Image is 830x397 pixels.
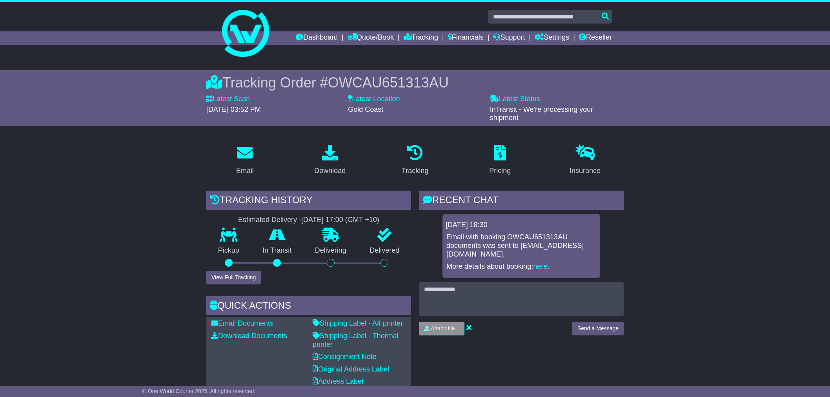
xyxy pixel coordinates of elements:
[564,142,606,179] a: Insurance
[493,31,525,45] a: Support
[206,95,250,104] label: Latest Scan
[572,322,624,335] button: Send a Message
[313,332,399,348] a: Shipping Label - Thermal printer
[358,246,411,255] p: Delivered
[404,31,438,45] a: Tracking
[251,246,304,255] p: In Transit
[314,166,346,176] div: Download
[313,377,363,385] a: Address Label
[402,166,428,176] div: Tracking
[211,332,287,340] a: Download Documents
[301,216,379,224] div: [DATE] 17:00 (GMT +10)
[570,166,601,176] div: Insurance
[490,95,540,104] label: Latest Status
[206,216,411,224] div: Estimated Delivery -
[397,142,433,179] a: Tracking
[206,106,261,113] span: [DATE] 03:52 PM
[579,31,612,45] a: Reseller
[231,142,259,179] a: Email
[446,262,596,271] p: More details about booking: .
[142,388,256,394] span: © One World Courier 2025. All rights reserved.
[419,191,624,212] div: RECENT CHAT
[303,246,358,255] p: Delivering
[490,106,593,122] span: InTransit - We're processing your shipment
[206,246,251,255] p: Pickup
[206,296,411,317] div: Quick Actions
[533,262,547,270] a: here
[206,271,261,284] button: View Full Tracking
[206,191,411,212] div: Tracking history
[448,31,484,45] a: Financials
[348,95,400,104] label: Latest Location
[348,31,394,45] a: Quote/Book
[211,319,273,327] a: Email Documents
[535,31,569,45] a: Settings
[313,365,389,373] a: Original Address Label
[446,233,596,259] p: Email with booking OWCAU651313AU documents was sent to [EMAIL_ADDRESS][DOMAIN_NAME].
[446,221,597,229] div: [DATE] 18:30
[484,142,516,179] a: Pricing
[206,74,624,91] div: Tracking Order #
[313,353,377,361] a: Consignment Note
[328,75,449,91] span: OWCAU651313AU
[489,166,511,176] div: Pricing
[309,142,351,179] a: Download
[348,106,383,113] span: Gold Coast
[313,319,403,327] a: Shipping Label - A4 printer
[296,31,338,45] a: Dashboard
[236,166,254,176] div: Email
